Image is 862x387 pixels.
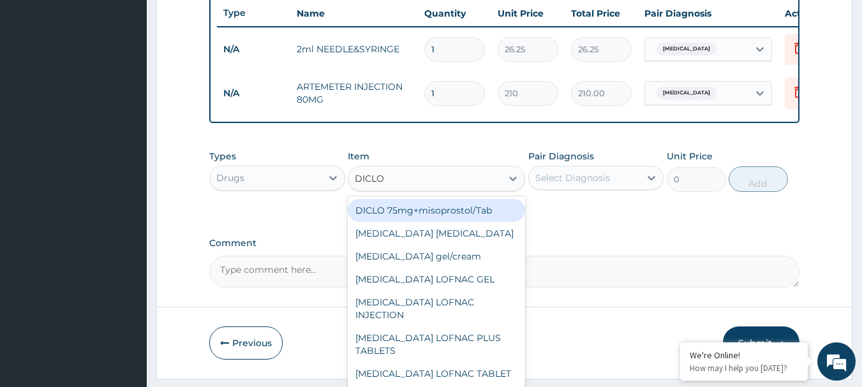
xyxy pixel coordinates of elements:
[348,362,525,385] div: [MEDICAL_DATA] LOFNAC TABLET
[667,150,713,163] label: Unit Price
[290,1,418,26] th: Name
[657,43,717,55] span: [MEDICAL_DATA]
[491,1,565,26] th: Unit Price
[535,172,610,184] div: Select Diagnosis
[6,254,243,299] textarea: Type your message and hit 'Enter'
[348,291,525,326] div: [MEDICAL_DATA] LOFNAC INJECTION
[290,74,418,112] td: ARTEMETER INJECTION 80MG
[209,238,800,249] label: Comment
[638,1,778,26] th: Pair Diagnosis
[418,1,491,26] th: Quantity
[209,326,283,360] button: Previous
[690,349,798,361] div: We're Online!
[74,113,176,242] span: We're online!
[66,71,214,88] div: Chat with us now
[565,1,638,26] th: Total Price
[290,36,418,62] td: 2ml NEEDLE&SYRINGE
[217,38,290,61] td: N/A
[348,326,525,362] div: [MEDICAL_DATA] LOFNAC PLUS TABLETS
[348,268,525,291] div: [MEDICAL_DATA] LOFNAC GEL
[348,199,525,222] div: DICLO 75mg+misoprostol/Tab
[348,222,525,245] div: [MEDICAL_DATA] [MEDICAL_DATA]
[723,326,799,360] button: Submit
[690,363,798,374] p: How may I help you today?
[348,245,525,268] div: [MEDICAL_DATA] gel/cream
[217,1,290,25] th: Type
[778,1,842,26] th: Actions
[24,64,52,96] img: d_794563401_company_1708531726252_794563401
[657,87,717,99] span: [MEDICAL_DATA]
[217,82,290,105] td: N/A
[528,150,594,163] label: Pair Diagnosis
[209,6,240,37] div: Minimize live chat window
[729,166,788,192] button: Add
[216,172,244,184] div: Drugs
[209,151,236,162] label: Types
[348,150,369,163] label: Item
